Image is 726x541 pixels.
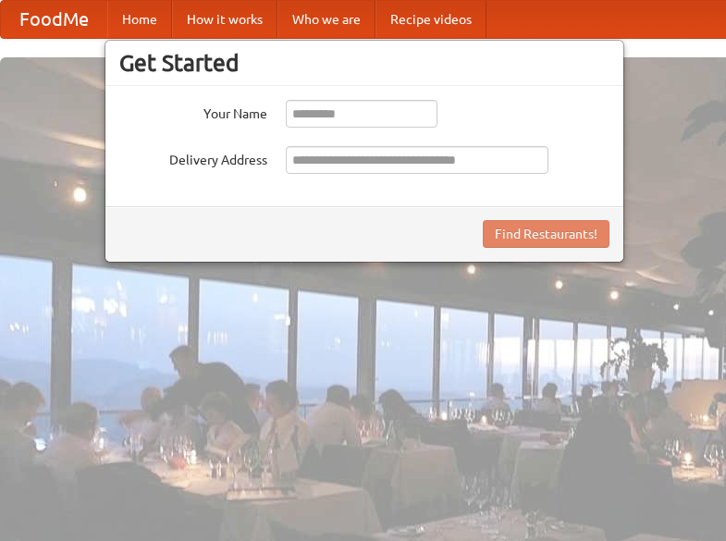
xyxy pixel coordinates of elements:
[1,1,107,38] a: FoodMe
[375,1,486,38] a: Recipe videos
[277,1,375,38] a: Who we are
[119,49,609,77] h3: Get Started
[119,100,267,123] label: Your Name
[172,1,277,38] a: How it works
[483,220,609,248] button: Find Restaurants!
[107,1,172,38] a: Home
[119,146,267,169] label: Delivery Address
